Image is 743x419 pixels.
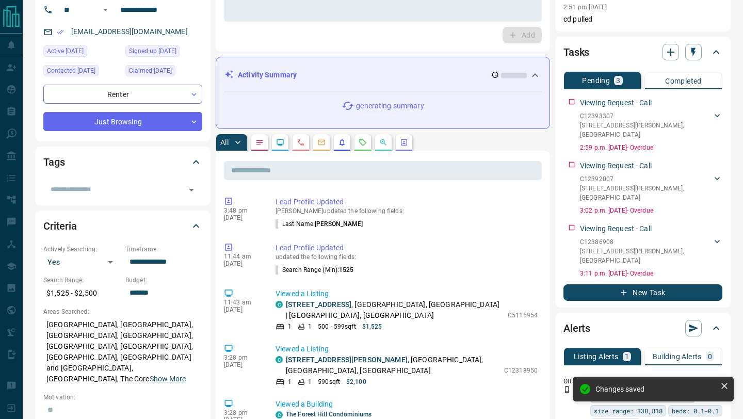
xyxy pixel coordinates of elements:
[318,322,356,331] p: 500 - 599 sqft
[276,344,538,354] p: Viewed a Listing
[288,322,292,331] p: 1
[563,284,722,301] button: New Task
[43,150,202,174] div: Tags
[43,254,120,270] div: Yes
[580,223,652,234] p: Viewing Request - Call
[362,322,382,331] p: $1,525
[43,245,120,254] p: Actively Searching:
[582,77,610,84] p: Pending
[580,160,652,171] p: Viewing Request - Call
[43,307,202,316] p: Areas Searched:
[708,353,712,360] p: 0
[43,393,202,402] p: Motivation:
[276,243,538,253] p: Lead Profile Updated
[224,361,260,368] p: [DATE]
[616,77,620,84] p: 3
[356,101,424,111] p: generating summary
[43,45,120,60] div: Mon Sep 15 2025
[359,138,367,147] svg: Requests
[43,276,120,285] p: Search Range:
[150,374,186,384] button: Show More
[276,356,283,363] div: condos.ca
[99,4,111,16] button: Open
[508,311,538,320] p: C5115954
[43,112,202,131] div: Just Browsing
[125,276,202,285] p: Budget:
[224,354,260,361] p: 3:28 pm
[338,138,346,147] svg: Listing Alerts
[574,353,619,360] p: Listing Alerts
[504,366,538,375] p: C12318950
[57,28,64,36] svg: Email Verified
[580,206,722,215] p: 3:02 p.m. [DATE] - Overdue
[125,45,202,60] div: Thu Sep 11 2025
[580,247,712,265] p: [STREET_ADDRESS][PERSON_NAME] , [GEOGRAPHIC_DATA]
[580,235,722,267] div: C12386908[STREET_ADDRESS][PERSON_NAME],[GEOGRAPHIC_DATA]
[276,207,538,215] p: [PERSON_NAME] updated the following fields:
[43,316,202,388] p: [GEOGRAPHIC_DATA], [GEOGRAPHIC_DATA], [GEOGRAPHIC_DATA], [GEOGRAPHIC_DATA], [GEOGRAPHIC_DATA], [G...
[665,77,702,85] p: Completed
[595,385,716,393] div: Changes saved
[563,44,589,60] h2: Tasks
[220,139,229,146] p: All
[580,172,722,204] div: C12392007[STREET_ADDRESS][PERSON_NAME],[GEOGRAPHIC_DATA]
[580,237,712,247] p: C12386908
[47,46,84,56] span: Active [DATE]
[286,411,372,418] a: The Forest Hill Condominiums
[580,109,722,141] div: C12393307[STREET_ADDRESS][PERSON_NAME],[GEOGRAPHIC_DATA]
[580,174,712,184] p: C12392007
[43,154,64,170] h2: Tags
[125,65,202,79] div: Fri Sep 12 2025
[47,66,95,76] span: Contacted [DATE]
[224,66,541,85] div: Activity Summary
[580,143,722,152] p: 2:59 p.m. [DATE] - Overdue
[129,46,176,56] span: Signed up [DATE]
[286,354,499,376] p: , [GEOGRAPHIC_DATA], [GEOGRAPHIC_DATA], [GEOGRAPHIC_DATA]
[580,121,712,139] p: [STREET_ADDRESS][PERSON_NAME] , [GEOGRAPHIC_DATA]
[224,207,260,214] p: 3:48 pm
[286,299,503,321] p: , [GEOGRAPHIC_DATA], [GEOGRAPHIC_DATA] | [GEOGRAPHIC_DATA], [GEOGRAPHIC_DATA]
[379,138,387,147] svg: Opportunities
[580,98,652,108] p: Viewing Request - Call
[129,66,172,76] span: Claimed [DATE]
[346,377,366,386] p: $2,100
[580,184,712,202] p: [STREET_ADDRESS][PERSON_NAME] , [GEOGRAPHIC_DATA]
[308,377,312,386] p: 1
[400,138,408,147] svg: Agent Actions
[286,300,351,309] a: [STREET_ADDRESS]
[276,253,538,261] p: updated the following fields:
[276,197,538,207] p: Lead Profile Updated
[276,399,538,410] p: Viewed a Building
[580,111,712,121] p: C12393307
[43,285,120,302] p: $1,525 - $2,500
[255,138,264,147] svg: Notes
[286,356,408,364] a: [STREET_ADDRESS][PERSON_NAME]
[563,386,571,393] svg: Push Notification Only
[43,218,77,234] h2: Criteria
[315,220,363,228] span: [PERSON_NAME]
[276,288,538,299] p: Viewed a Listing
[653,353,702,360] p: Building Alerts
[184,183,199,197] button: Open
[43,214,202,238] div: Criteria
[339,266,353,273] span: 1525
[276,265,354,275] p: Search Range (Min) :
[308,322,312,331] p: 1
[563,14,722,25] p: cd pulled
[563,40,722,65] div: Tasks
[288,377,292,386] p: 1
[563,316,722,341] div: Alerts
[563,320,590,336] h2: Alerts
[276,138,284,147] svg: Lead Browsing Activity
[224,260,260,267] p: [DATE]
[224,214,260,221] p: [DATE]
[563,4,607,11] p: 2:51 pm [DATE]
[276,301,283,308] div: condos.ca
[125,245,202,254] p: Timeframe:
[318,377,340,386] p: 590 sqft
[224,299,260,306] p: 11:43 am
[43,85,202,104] div: Renter
[238,70,297,80] p: Activity Summary
[224,253,260,260] p: 11:44 am
[580,269,722,278] p: 3:11 p.m. [DATE] - Overdue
